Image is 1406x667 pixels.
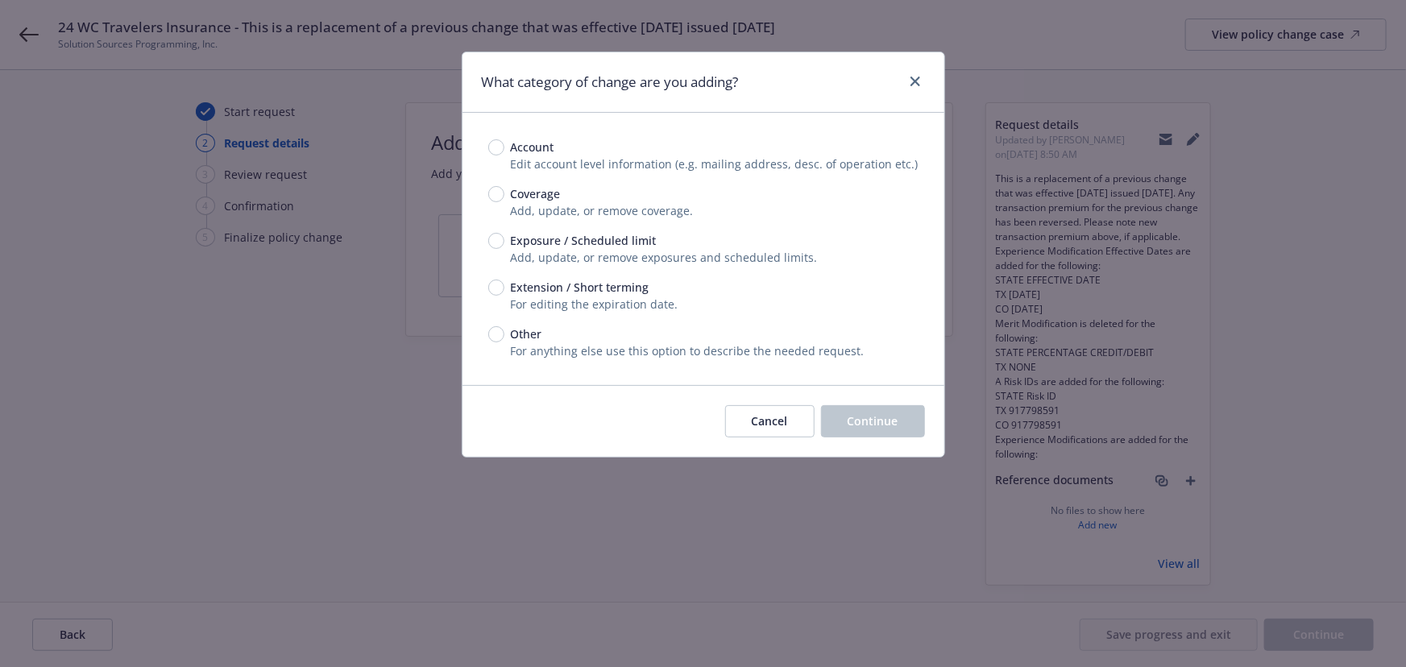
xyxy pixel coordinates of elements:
span: Edit account level information (e.g. mailing address, desc. of operation etc.) [511,156,919,172]
button: Cancel [725,405,815,437]
span: Extension / Short terming [511,279,649,296]
input: Exposure / Scheduled limit [488,233,504,249]
span: Add, update, or remove exposures and scheduled limits. [511,250,818,265]
input: Extension / Short terming [488,280,504,296]
input: Account [488,139,504,155]
span: Continue [848,413,898,429]
span: Other [511,325,542,342]
span: Cancel [752,413,788,429]
span: Add, update, or remove coverage. [511,203,694,218]
span: For editing the expiration date. [511,296,678,312]
span: Account [511,139,554,155]
a: close [906,72,925,91]
span: Exposure / Scheduled limit [511,232,657,249]
h1: What category of change are you adding? [482,72,739,93]
span: Coverage [511,185,561,202]
span: For anything else use this option to describe the needed request. [511,343,865,358]
button: Continue [821,405,925,437]
input: Other [488,326,504,342]
input: Coverage [488,186,504,202]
